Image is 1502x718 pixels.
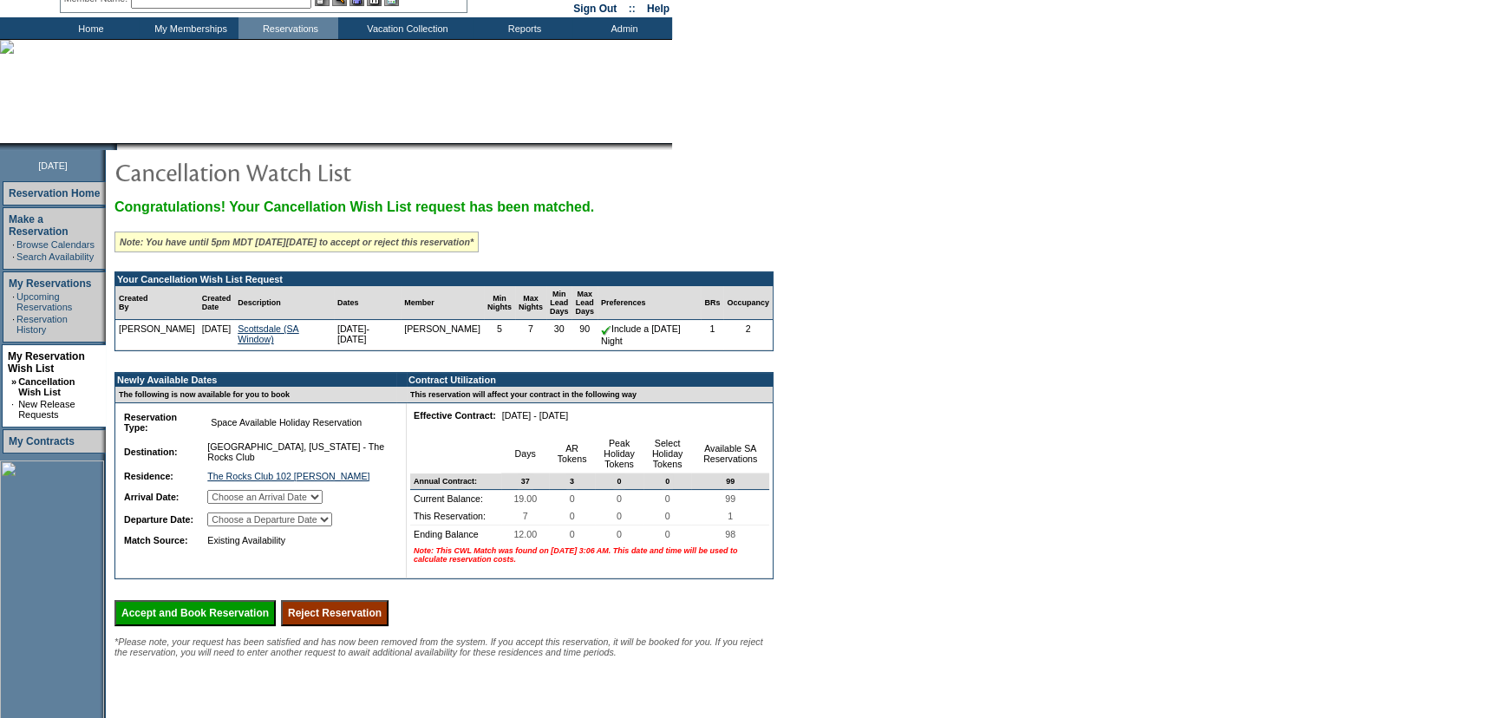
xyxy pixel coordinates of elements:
[571,320,598,349] td: 90
[643,434,692,473] td: Select Holiday Tokens
[234,286,334,320] td: Description
[16,314,68,335] a: Reservation History
[115,387,396,403] td: The following is now available for you to book
[484,320,515,349] td: 5
[601,325,611,336] img: chkSmaller.gif
[598,320,702,349] td: Include a [DATE] Night
[18,399,75,420] a: New Release Requests
[546,320,572,349] td: 30
[16,251,94,262] a: Search Availability
[546,286,572,320] td: Min Lead Days
[12,251,15,262] td: ·
[115,373,396,387] td: Newly Available Dates
[647,3,669,15] a: Help
[8,350,85,375] a: My Reservation Wish List
[338,17,473,39] td: Vacation Collection
[199,320,235,349] td: [DATE]
[38,160,68,171] span: [DATE]
[414,410,496,421] b: Effective Contract:
[9,187,100,199] a: Reservation Home
[484,286,515,320] td: Min Nights
[722,525,739,543] span: 98
[114,636,763,657] span: *Please note, your request has been satisfied and has now been removed from the system. If you ac...
[407,373,773,387] td: Contract Utilization
[518,473,533,489] span: 37
[111,143,117,150] img: promoShadowLeftCorner.gif
[572,17,672,39] td: Admin
[595,434,643,473] td: Peak Holiday Tokens
[120,237,473,247] i: Note: You have until 5pm MDT [DATE][DATE] to accept or reject this reservation*
[115,272,773,286] td: Your Cancellation Wish List Request
[238,17,338,39] td: Reservations
[114,600,276,626] input: Accept and Book Reservation
[281,600,389,626] input: Reject Reservation
[115,286,199,320] td: Created By
[16,291,72,312] a: Upcoming Reservations
[410,490,501,507] td: Current Balance:
[510,525,540,543] span: 12.00
[723,320,773,349] td: 2
[613,507,625,525] span: 0
[722,490,739,507] span: 99
[629,3,636,15] span: ::
[501,434,548,473] td: Days
[571,286,598,320] td: Max Lead Days
[124,535,187,545] b: Match Source:
[410,543,769,567] td: Note: This CWL Match was found on [DATE] 3:06 AM. This date and time will be used to calculate re...
[401,286,484,320] td: Member
[204,438,391,466] td: [GEOGRAPHIC_DATA], [US_STATE] - The Rocks Club
[502,410,569,421] nobr: [DATE] - [DATE]
[204,532,391,549] td: Existing Availability
[691,434,769,473] td: Available SA Reservations
[613,525,625,543] span: 0
[12,239,15,250] td: ·
[11,376,16,387] b: »
[410,473,501,490] td: Annual Contract:
[114,154,461,189] img: pgTtlCancellationNotification.gif
[12,291,15,312] td: ·
[701,286,723,320] td: BRs
[722,473,738,489] span: 99
[407,387,773,403] td: This reservation will affect your contract in the following way
[401,320,484,349] td: [PERSON_NAME]
[662,525,674,543] span: 0
[207,471,369,481] a: The Rocks Club 102 [PERSON_NAME]
[124,412,177,433] b: Reservation Type:
[117,143,119,150] img: blank.gif
[723,286,773,320] td: Occupancy
[124,514,193,525] b: Departure Date:
[124,471,173,481] b: Residence:
[9,435,75,447] a: My Contracts
[139,17,238,39] td: My Memberships
[39,17,139,39] td: Home
[724,507,736,525] span: 1
[114,199,594,214] span: Congratulations! Your Cancellation Wish List request has been matched.
[598,286,702,320] td: Preferences
[662,473,673,489] span: 0
[701,320,723,349] td: 1
[662,507,674,525] span: 0
[662,490,674,507] span: 0
[515,320,546,349] td: 7
[16,239,95,250] a: Browse Calendars
[11,399,16,420] td: ·
[207,414,365,431] span: Space Available Holiday Reservation
[510,490,540,507] span: 19.00
[238,323,298,344] a: Scottsdale (SA Window)
[549,434,595,473] td: AR Tokens
[9,277,91,290] a: My Reservations
[9,213,69,238] a: Make a Reservation
[613,473,624,489] span: 0
[566,525,578,543] span: 0
[566,490,578,507] span: 0
[566,507,578,525] span: 0
[18,376,75,397] a: Cancellation Wish List
[334,320,401,349] td: [DATE]- [DATE]
[519,507,532,525] span: 7
[566,473,578,489] span: 3
[515,286,546,320] td: Max Nights
[473,17,572,39] td: Reports
[12,314,15,335] td: ·
[115,320,199,349] td: [PERSON_NAME]
[334,286,401,320] td: Dates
